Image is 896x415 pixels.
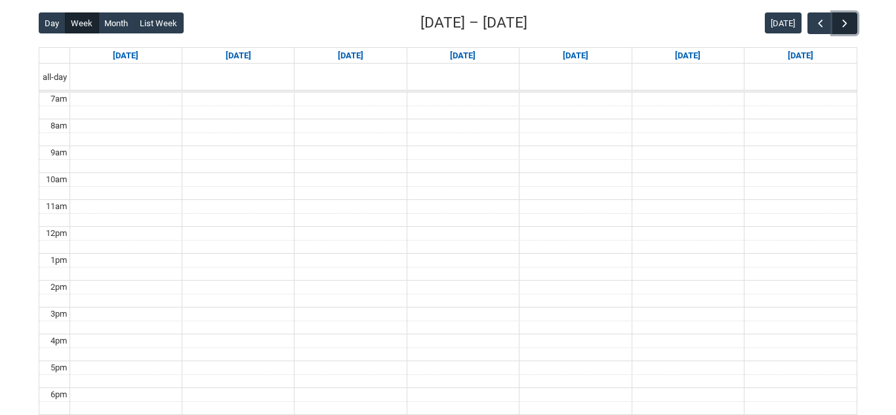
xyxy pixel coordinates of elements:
div: 5pm [48,361,70,374]
button: Previous Week [807,12,832,34]
div: 12pm [43,227,70,240]
div: 4pm [48,334,70,347]
a: Go to August 29, 2025 [672,48,703,64]
button: [DATE] [765,12,802,33]
div: 7am [48,92,70,106]
div: 3pm [48,307,70,321]
a: Go to August 24, 2025 [110,48,141,64]
button: List Week [134,12,184,33]
div: 9am [48,146,70,159]
a: Go to August 27, 2025 [447,48,478,64]
a: Go to August 26, 2025 [335,48,366,64]
div: 6pm [48,388,70,401]
div: 8am [48,119,70,132]
div: 10am [43,173,70,186]
a: Go to August 28, 2025 [560,48,591,64]
button: Day [39,12,66,33]
div: 2pm [48,281,70,294]
div: 11am [43,200,70,213]
button: Week [65,12,99,33]
a: Go to August 25, 2025 [223,48,254,64]
a: Go to August 30, 2025 [785,48,816,64]
button: Next Week [832,12,857,34]
h2: [DATE] – [DATE] [420,12,527,34]
span: all-day [40,71,70,84]
div: 1pm [48,254,70,267]
button: Month [98,12,134,33]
